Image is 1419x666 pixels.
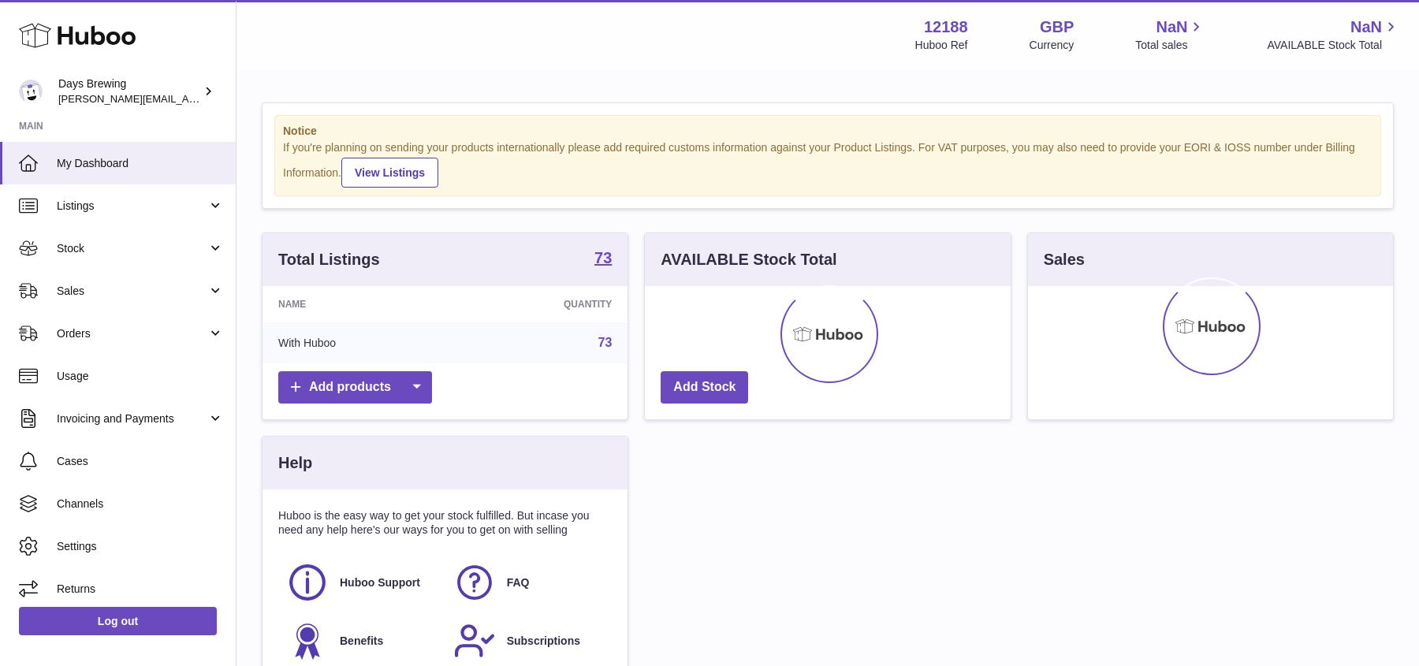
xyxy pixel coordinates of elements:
td: With Huboo [263,322,455,363]
span: AVAILABLE Stock Total [1267,38,1400,53]
div: Days Brewing [58,76,200,106]
a: NaN Total sales [1135,17,1205,53]
a: Subscriptions [453,619,605,662]
th: Name [263,286,455,322]
h3: Sales [1044,249,1085,270]
a: NaN AVAILABLE Stock Total [1267,17,1400,53]
h3: Total Listings [278,249,380,270]
h3: Help [278,452,312,474]
span: Listings [57,199,207,214]
span: Usage [57,369,224,384]
span: Returns [57,582,224,597]
strong: Notice [283,124,1372,139]
a: Add products [278,371,432,404]
a: Benefits [286,619,438,662]
span: Sales [57,284,207,299]
span: Settings [57,539,224,554]
a: View Listings [341,158,438,188]
div: Huboo Ref [915,38,968,53]
strong: 12188 [924,17,968,38]
span: FAQ [507,575,530,590]
a: FAQ [453,561,605,604]
span: Benefits [340,634,383,649]
th: Quantity [455,286,628,322]
a: 73 [594,250,612,269]
span: Cases [57,454,224,469]
span: Total sales [1135,38,1205,53]
p: Huboo is the easy way to get your stock fulfilled. But incase you need any help here's our ways f... [278,508,612,538]
span: [PERSON_NAME][EMAIL_ADDRESS][DOMAIN_NAME] [58,92,316,105]
a: Huboo Support [286,561,438,604]
div: If you're planning on sending your products internationally please add required customs informati... [283,140,1372,188]
span: Huboo Support [340,575,420,590]
span: NaN [1350,17,1382,38]
h3: AVAILABLE Stock Total [661,249,836,270]
a: Log out [19,607,217,635]
span: My Dashboard [57,156,224,171]
span: NaN [1156,17,1187,38]
strong: 73 [594,250,612,266]
span: Invoicing and Payments [57,411,207,426]
div: Currency [1030,38,1074,53]
strong: GBP [1040,17,1074,38]
a: Add Stock [661,371,748,404]
span: Orders [57,326,207,341]
span: Subscriptions [507,634,580,649]
img: greg@daysbrewing.com [19,80,43,103]
span: Channels [57,497,224,512]
a: 73 [598,336,613,349]
span: Stock [57,241,207,256]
